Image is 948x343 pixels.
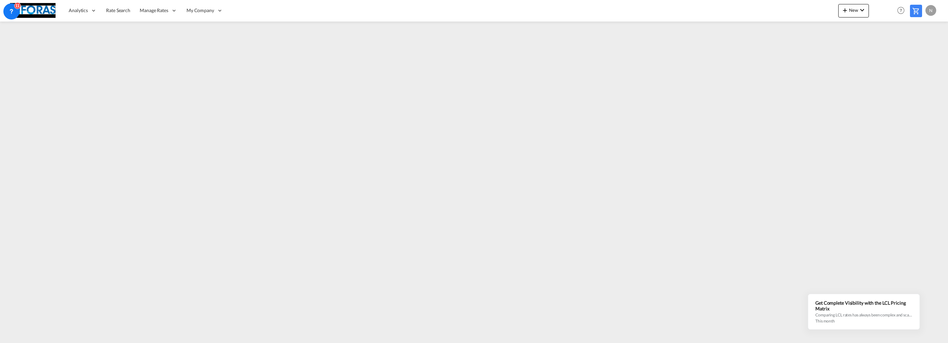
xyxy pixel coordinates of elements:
[841,6,849,14] md-icon: icon-plus 400-fg
[858,6,866,14] md-icon: icon-chevron-down
[187,7,214,14] span: My Company
[925,5,936,16] div: N
[106,7,130,13] span: Rate Search
[838,4,869,17] button: icon-plus 400-fgNewicon-chevron-down
[69,7,88,14] span: Analytics
[841,7,866,13] span: New
[10,3,56,18] img: eff75c7098ee11eeb65dd1c63e392380.jpg
[140,7,168,14] span: Manage Rates
[895,5,907,16] span: Help
[895,5,910,17] div: Help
